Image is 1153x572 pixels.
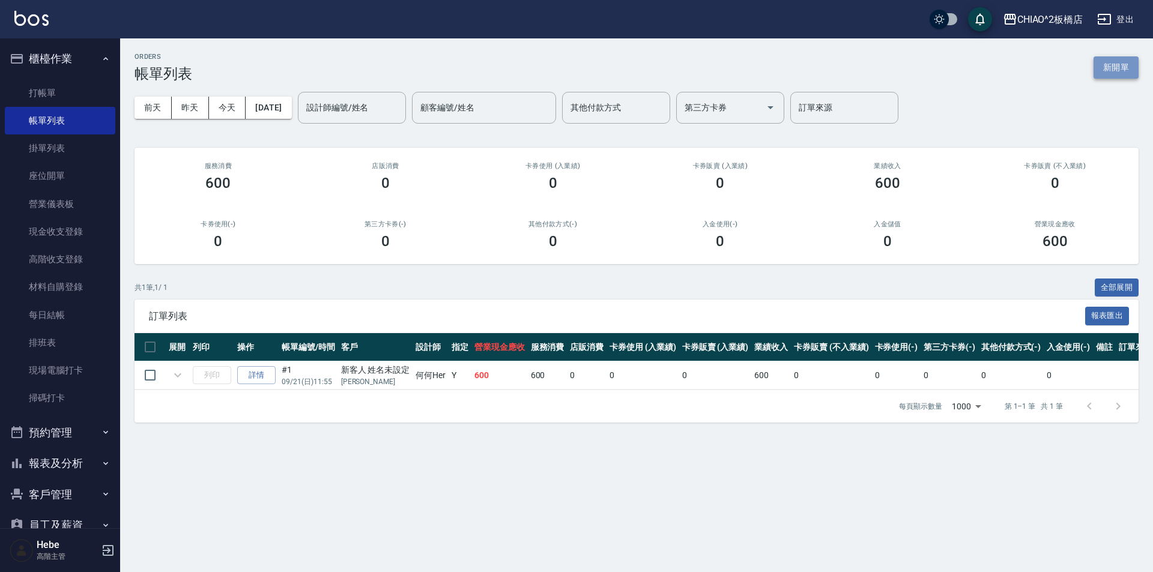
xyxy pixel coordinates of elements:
[5,218,115,245] a: 現金收支登錄
[985,162,1124,170] h2: 卡券販賣 (不入業績)
[968,7,992,31] button: save
[679,333,752,361] th: 卡券販賣 (入業績)
[149,162,288,170] h3: 服務消費
[5,357,115,384] a: 現場電腦打卡
[751,361,791,390] td: 600
[528,333,567,361] th: 服務消費
[10,538,34,562] img: Person
[549,233,557,250] h3: 0
[172,97,209,119] button: 昨天
[5,162,115,190] a: 座位開單
[205,175,231,191] h3: 600
[819,220,957,228] h2: 入金儲值
[1092,8,1139,31] button: 登出
[483,162,622,170] h2: 卡券使用 (入業績)
[5,301,115,329] a: 每日結帳
[5,417,115,448] button: 預約管理
[381,175,390,191] h3: 0
[528,361,567,390] td: 600
[921,361,978,390] td: 0
[209,97,246,119] button: 今天
[1044,361,1093,390] td: 0
[471,361,528,390] td: 600
[607,361,679,390] td: 0
[875,175,900,191] h3: 600
[449,361,471,390] td: Y
[5,245,115,273] a: 高階收支登錄
[413,333,449,361] th: 設計師
[5,273,115,301] a: 材料自購登錄
[190,333,234,361] th: 列印
[567,333,607,361] th: 店販消費
[282,376,335,387] p: 09/21 (日) 11:55
[449,333,471,361] th: 指定
[1051,175,1059,191] h3: 0
[5,479,115,510] button: 客戶管理
[998,7,1088,32] button: CHIAO^2板橋店
[1044,333,1093,361] th: 入金使用(-)
[1017,12,1083,27] div: CHIAO^2板橋店
[899,401,942,412] p: 每頁顯示數量
[5,134,115,162] a: 掛單列表
[5,43,115,74] button: 櫃檯作業
[1085,307,1130,325] button: 報表匯出
[5,79,115,107] a: 打帳單
[279,361,338,390] td: #1
[381,233,390,250] h3: 0
[5,107,115,134] a: 帳單列表
[341,364,410,376] div: 新客人 姓名未設定
[1094,61,1139,73] a: 新開單
[37,539,98,551] h5: Hebe
[651,220,790,228] h2: 入金使用(-)
[135,53,192,61] h2: ORDERS
[135,282,168,293] p: 共 1 筆, 1 / 1
[819,162,957,170] h2: 業績收入
[1085,310,1130,321] a: 報表匯出
[149,220,288,228] h2: 卡券使用(-)
[279,333,338,361] th: 帳單編號/時間
[471,333,528,361] th: 營業現金應收
[135,65,192,82] h3: 帳單列表
[1094,56,1139,79] button: 新開單
[607,333,679,361] th: 卡券使用 (入業績)
[978,333,1044,361] th: 其他付款方式(-)
[135,97,172,119] button: 前天
[883,233,892,250] h3: 0
[872,333,921,361] th: 卡券使用(-)
[921,333,978,361] th: 第三方卡券(-)
[978,361,1044,390] td: 0
[316,162,455,170] h2: 店販消費
[316,220,455,228] h2: 第三方卡券(-)
[791,361,871,390] td: 0
[716,175,724,191] h3: 0
[5,329,115,357] a: 排班表
[413,361,449,390] td: 何何Her
[1093,333,1116,361] th: 備註
[947,390,985,423] div: 1000
[5,384,115,412] a: 掃碼打卡
[234,333,279,361] th: 操作
[37,551,98,562] p: 高階主管
[338,333,413,361] th: 客戶
[1005,401,1063,412] p: 第 1–1 筆 共 1 筆
[341,376,410,387] p: [PERSON_NAME]
[5,510,115,541] button: 員工及薪資
[5,190,115,218] a: 營業儀表板
[651,162,790,170] h2: 卡券販賣 (入業績)
[549,175,557,191] h3: 0
[679,361,752,390] td: 0
[237,366,276,385] a: 詳情
[751,333,791,361] th: 業績收入
[716,233,724,250] h3: 0
[246,97,291,119] button: [DATE]
[149,310,1085,322] span: 訂單列表
[5,448,115,479] button: 報表及分析
[1095,278,1139,297] button: 全部展開
[791,333,871,361] th: 卡券販賣 (不入業績)
[166,333,190,361] th: 展開
[1043,233,1068,250] h3: 600
[483,220,622,228] h2: 其他付款方式(-)
[14,11,49,26] img: Logo
[872,361,921,390] td: 0
[985,220,1124,228] h2: 營業現金應收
